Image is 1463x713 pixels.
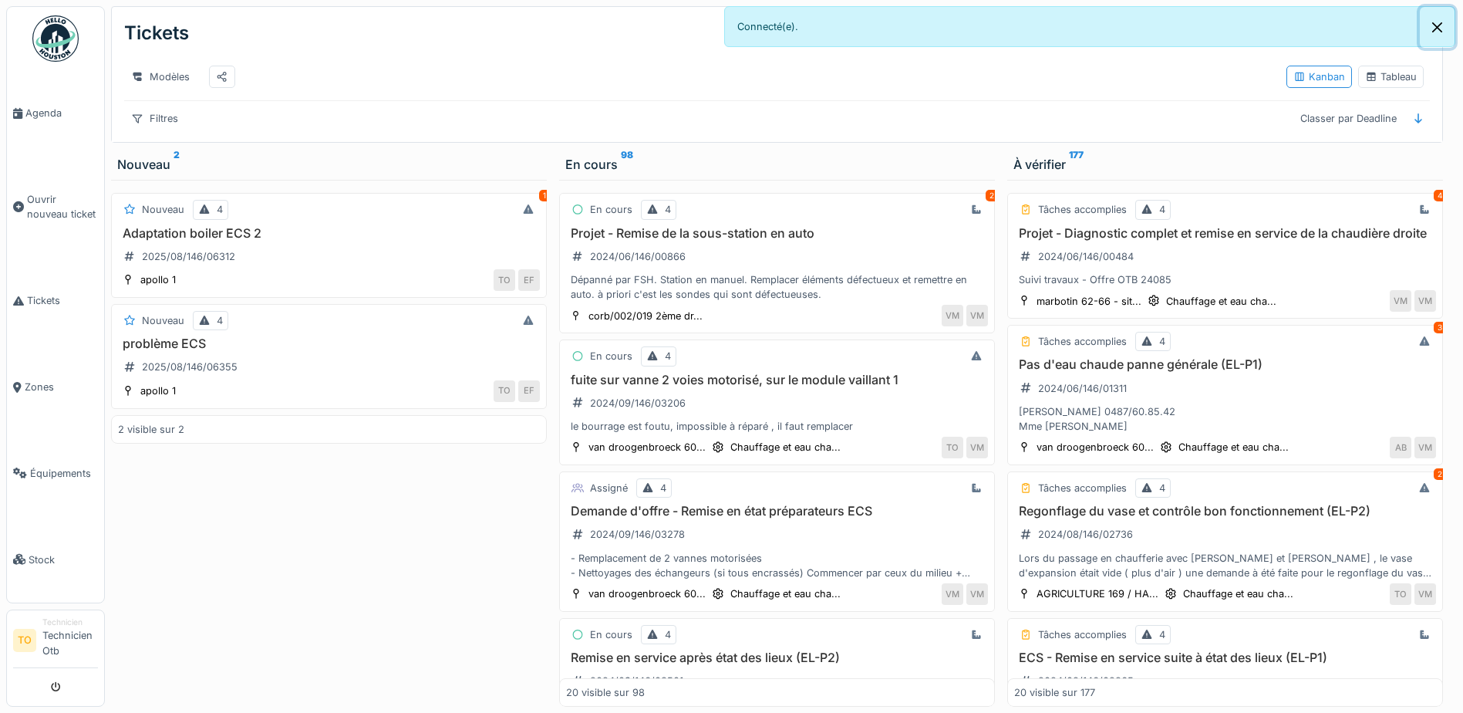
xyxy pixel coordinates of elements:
div: En cours [590,202,632,217]
div: TO [494,380,515,402]
div: Chauffage et eau cha... [730,586,841,601]
div: Tâches accomplies [1038,334,1127,349]
div: En cours [590,349,632,363]
div: [PERSON_NAME] 0487/60.85.42 Mme [PERSON_NAME] [1014,404,1436,434]
span: Tickets [27,293,98,308]
div: 4 [665,349,671,363]
div: EF [518,380,540,402]
div: Technicien [42,617,98,628]
div: 20 visible sur 98 [566,685,645,700]
div: EF [518,269,540,291]
div: 2024/06/146/00484 [1038,249,1134,264]
div: Classer par Deadline [1293,107,1404,130]
div: VM [942,305,963,326]
div: Chauffage et eau cha... [1178,440,1289,454]
div: 1 [539,190,550,201]
sup: 98 [621,155,633,174]
div: 4 [1159,202,1165,217]
div: Assigné [590,481,628,495]
div: Kanban [1293,69,1345,84]
div: Nouveau [142,313,184,328]
div: 4 [665,202,671,217]
div: 2024/09/146/03501 [590,674,683,688]
div: VM [942,583,963,605]
h3: Regonflage du vase et contrôle bon fonctionnement (EL-P2) [1014,504,1436,519]
div: - Remplacement de 2 vannes motorisées - Nettoyages des échangeurs (si tous encrassés) Commencer p... [566,551,988,580]
sup: 177 [1069,155,1084,174]
div: Tâches accomplies [1038,481,1127,495]
div: Connecté(e). [724,6,1456,47]
div: Chauffage et eau cha... [1166,294,1276,309]
a: Stock [7,516,104,603]
div: 4 [1159,481,1165,495]
div: VM [966,583,988,605]
h3: ECS - Remise en service suite à état des lieux (EL-P1) [1014,650,1436,665]
li: Technicien Otb [42,617,98,664]
div: Tâches accomplies [1038,202,1127,217]
div: VM [1414,583,1436,605]
div: 4 [1159,334,1165,349]
div: 4 [1434,190,1446,201]
span: Stock [29,552,98,567]
div: TO [942,437,963,458]
div: 20 visible sur 177 [1014,685,1095,700]
div: VM [966,305,988,326]
div: 2 [986,190,998,201]
div: 4 [660,481,666,495]
div: apollo 1 [140,272,176,287]
div: TO [1390,583,1411,605]
div: 2024/08/146/02865 [1038,674,1134,688]
a: TO TechnicienTechnicien Otb [13,617,98,668]
div: 4 [665,627,671,642]
div: 2025/08/146/06312 [142,249,235,264]
div: VM [1414,437,1436,458]
div: À vérifier [1013,155,1437,174]
span: Agenda [25,106,98,120]
div: Modèles [124,66,197,88]
div: Chauffage et eau cha... [1183,586,1293,601]
div: corb/002/019 2ème dr... [588,309,703,323]
div: 2025/08/146/06355 [142,360,238,374]
div: Tableau [1365,69,1417,84]
div: En cours [565,155,989,174]
h3: Projet - Diagnostic complet et remise en service de la chaudière droite [1014,226,1436,241]
div: 4 [217,202,223,217]
h3: Remise en service après état des lieux (EL-P2) [566,650,988,665]
div: Tâches accomplies [1038,627,1127,642]
div: 2024/09/146/03206 [590,396,686,411]
div: VM [1414,290,1436,312]
a: Zones [7,344,104,431]
a: Ouvrir nouveau ticket [7,157,104,258]
sup: 2 [174,155,180,174]
div: van droogenbroeck 60... [588,440,706,454]
div: 2 visible sur 2 [118,422,184,437]
div: 3 [1434,322,1446,333]
div: Tickets [124,13,189,53]
h3: fuite sur vanne 2 voies motorisé, sur le module vaillant 1 [566,373,988,387]
a: Tickets [7,258,104,344]
div: En cours [590,627,632,642]
div: 2024/06/146/00866 [590,249,686,264]
h3: Projet - Remise de la sous-station en auto [566,226,988,241]
h3: Demande d'offre - Remise en état préparateurs ECS [566,504,988,519]
div: AGRICULTURE 169 / HA... [1037,586,1158,601]
div: VM [966,437,988,458]
div: le bourrage est foutu, impossible à réparé , il faut remplacer [566,419,988,434]
div: van droogenbroeck 60... [588,586,706,601]
div: van droogenbroeck 60... [1037,440,1154,454]
div: 2 [1434,468,1446,480]
div: apollo 1 [140,384,176,398]
a: Agenda [7,70,104,157]
div: TO [494,269,515,291]
div: Nouveau [117,155,541,174]
div: 2024/08/146/02736 [1038,527,1133,542]
div: Chauffage et eau cha... [730,440,841,454]
img: Badge_color-CXgf-gQk.svg [32,15,79,62]
div: Nouveau [142,202,184,217]
div: AB [1390,437,1411,458]
h3: Adaptation boiler ECS 2 [118,226,540,241]
div: Lors du passage en chaufferie avec [PERSON_NAME] et [PERSON_NAME] , le vase d'expansion était vid... [1014,551,1436,580]
div: VM [1390,290,1411,312]
span: Équipements [30,466,98,481]
span: Zones [25,380,98,394]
